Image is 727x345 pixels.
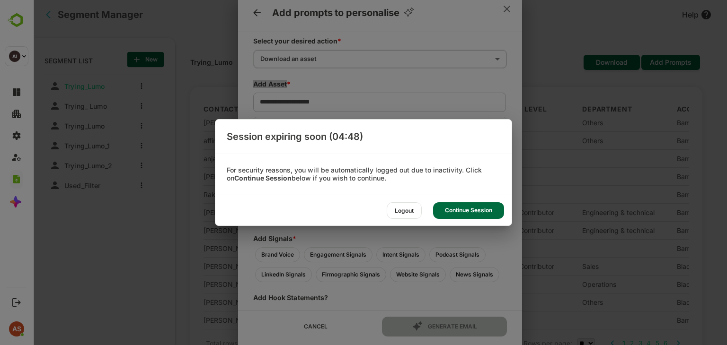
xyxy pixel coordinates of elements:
div: Session expiring soon (04:48) [215,120,512,154]
span: Intent Signals [349,251,386,258]
p: Campaign Source [220,147,295,155]
div: For security reasons, you will be automatically logged out due to inactivity. Click on below if y... [215,166,512,182]
div: Podcast Signals [396,247,452,262]
p: Cancel [271,323,295,330]
span: Firmographic Signals [289,271,347,278]
button: Cancel [220,317,345,336]
div: Firmographic Signals [283,267,353,282]
div: Logout [387,202,422,219]
div: Download an asset [221,47,473,71]
h3: Add prompts to personalise [239,7,366,18]
span: News Signals [423,271,460,278]
span: Podcast Signals [402,251,446,258]
span: Website Signals [363,271,407,278]
div: Continue Session [433,202,504,219]
div: Engagement Signals [271,247,339,262]
p: Campaign Medium [310,147,384,155]
span: Brand Voice [228,251,261,258]
div: News Signals [417,267,466,282]
div: Intent Signals [343,247,392,262]
p: Generated Campaign URL (for hyperlink) [220,187,474,194]
p: Add Asset [220,80,474,88]
img: pdf [226,121,236,130]
p: Add Hook Statements? [220,293,295,302]
label: Select your desired action [220,37,474,45]
p: Add Signals [220,234,474,242]
span: Engagement Signals [277,251,333,258]
b: Continue Session [234,174,292,182]
div: Website Signals [357,267,413,282]
div: Brand Voice [222,247,267,262]
p: Campaign Name [399,147,474,155]
div: BambooBox-ABM.pdf [240,123,300,130]
div: LinkedIn Signals [222,267,279,282]
span: LinkedIn Signals [228,271,273,278]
